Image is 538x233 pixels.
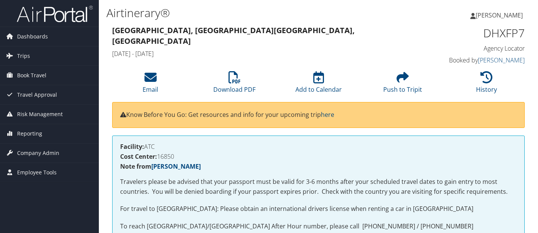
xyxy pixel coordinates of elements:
h4: Agency Locator [430,44,525,53]
span: Book Travel [17,66,46,85]
p: For travel to [GEOGRAPHIC_DATA]: Please obtain an international drivers license when renting a ca... [120,204,517,214]
span: Company Admin [17,144,59,163]
p: Travelers please be advised that your passport must be valid for 3-6 months after your scheduled ... [120,177,517,196]
h4: 16850 [120,153,517,160]
a: [PERSON_NAME] [151,162,201,171]
span: Travel Approval [17,85,57,104]
strong: [GEOGRAPHIC_DATA], [GEOGRAPHIC_DATA] [GEOGRAPHIC_DATA], [GEOGRAPHIC_DATA] [112,25,355,46]
span: [PERSON_NAME] [476,11,523,19]
h1: Airtinerary® [106,5,389,21]
a: History [476,75,497,94]
span: Employee Tools [17,163,57,182]
strong: Note from [120,162,201,171]
p: To reach [GEOGRAPHIC_DATA]/[GEOGRAPHIC_DATA] After Hour number, please call [PHONE_NUMBER] / [PHO... [120,222,517,231]
a: [PERSON_NAME] [470,4,530,27]
span: Reporting [17,124,42,143]
strong: Facility: [120,142,144,151]
a: Push to Tripit [383,75,422,94]
span: Trips [17,46,30,65]
h1: DHXFP7 [430,25,525,41]
span: Dashboards [17,27,48,46]
span: Risk Management [17,105,63,124]
h4: ATC [120,144,517,150]
a: Download PDF [213,75,256,94]
a: [PERSON_NAME] [478,56,525,64]
h4: Booked by [430,56,525,64]
img: airportal-logo.png [17,5,93,23]
h4: [DATE] - [DATE] [112,49,419,58]
a: Email [143,75,158,94]
strong: Cost Center: [120,152,157,161]
a: here [321,110,334,119]
p: Know Before You Go: Get resources and info for your upcoming trip [120,110,517,120]
a: Add to Calendar [295,75,342,94]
